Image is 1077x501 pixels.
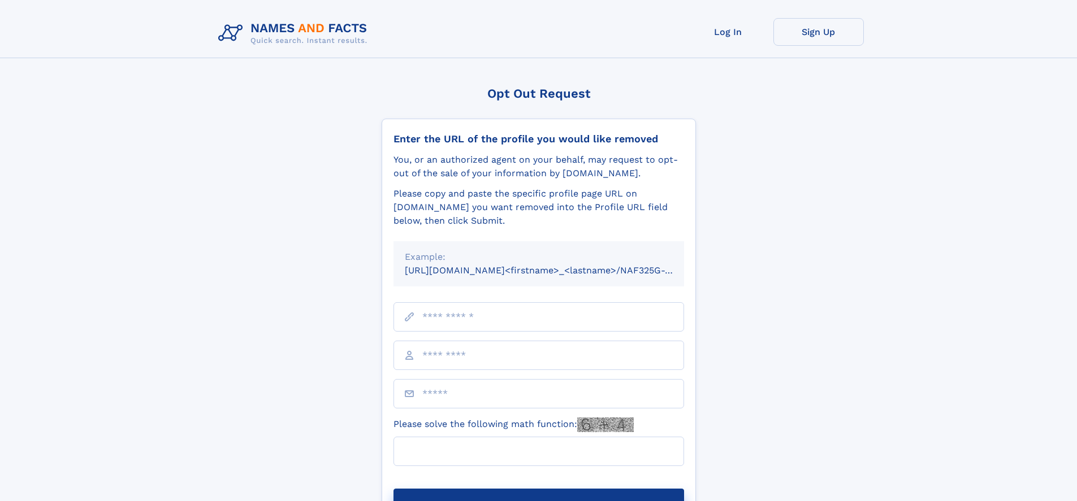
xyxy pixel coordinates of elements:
[393,153,684,180] div: You, or an authorized agent on your behalf, may request to opt-out of the sale of your informatio...
[405,250,673,264] div: Example:
[214,18,377,49] img: Logo Names and Facts
[382,86,696,101] div: Opt Out Request
[683,18,773,46] a: Log In
[393,417,634,432] label: Please solve the following math function:
[393,133,684,145] div: Enter the URL of the profile you would like removed
[393,187,684,228] div: Please copy and paste the specific profile page URL on [DOMAIN_NAME] you want removed into the Pr...
[773,18,864,46] a: Sign Up
[405,265,706,276] small: [URL][DOMAIN_NAME]<firstname>_<lastname>/NAF325G-xxxxxxxx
